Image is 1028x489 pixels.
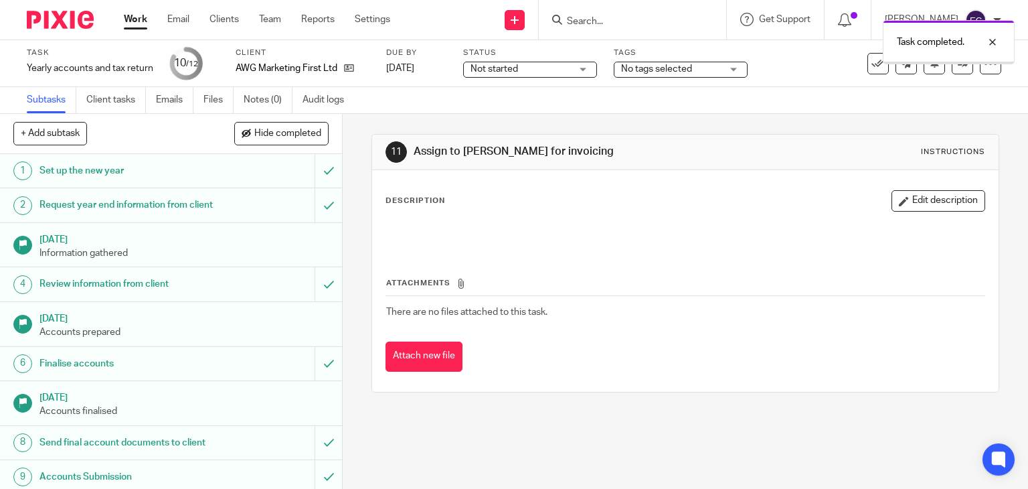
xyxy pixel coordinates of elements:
[39,388,329,405] h1: [DATE]
[209,13,239,26] a: Clients
[27,11,94,29] img: Pixie
[385,342,462,372] button: Attach new file
[39,309,329,326] h1: [DATE]
[355,13,390,26] a: Settings
[259,13,281,26] a: Team
[386,307,547,317] span: There are no files attached to this task.
[13,122,87,145] button: + Add subtask
[463,48,597,58] label: Status
[13,433,32,452] div: 8
[39,354,214,374] h1: Finalise accounts
[13,275,32,294] div: 4
[254,129,321,139] span: Hide completed
[27,62,153,75] div: Yearly accounts and tax return
[385,141,407,163] div: 11
[27,87,76,113] a: Subtasks
[236,48,369,58] label: Client
[39,247,329,260] p: Information gathered
[385,196,445,206] p: Description
[156,87,193,113] a: Emails
[244,87,292,113] a: Notes (0)
[167,13,189,26] a: Email
[39,161,214,181] h1: Set up the new year
[13,354,32,373] div: 6
[303,87,354,113] a: Audit logs
[470,64,518,74] span: Not started
[897,36,964,49] p: Task completed.
[39,326,329,339] p: Accounts prepared
[13,468,32,486] div: 9
[386,48,446,58] label: Due by
[13,161,32,180] div: 1
[386,279,450,287] span: Attachments
[386,64,414,73] span: [DATE]
[39,467,214,487] h1: Accounts Submission
[39,405,329,418] p: Accounts finalised
[13,196,32,215] div: 2
[301,13,335,26] a: Reports
[86,87,146,113] a: Client tasks
[39,230,329,247] h1: [DATE]
[39,433,214,453] h1: Send final account documents to client
[921,147,985,157] div: Instructions
[203,87,234,113] a: Files
[39,274,214,294] h1: Review information from client
[27,48,153,58] label: Task
[39,195,214,215] h1: Request year end information from client
[414,145,713,159] h1: Assign to [PERSON_NAME] for invoicing
[965,9,987,31] img: svg%3E
[236,62,337,75] p: AWG Marketing First Ltd
[621,64,692,74] span: No tags selected
[124,13,147,26] a: Work
[891,190,985,212] button: Edit description
[234,122,329,145] button: Hide completed
[174,56,198,71] div: 10
[186,60,198,68] small: /12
